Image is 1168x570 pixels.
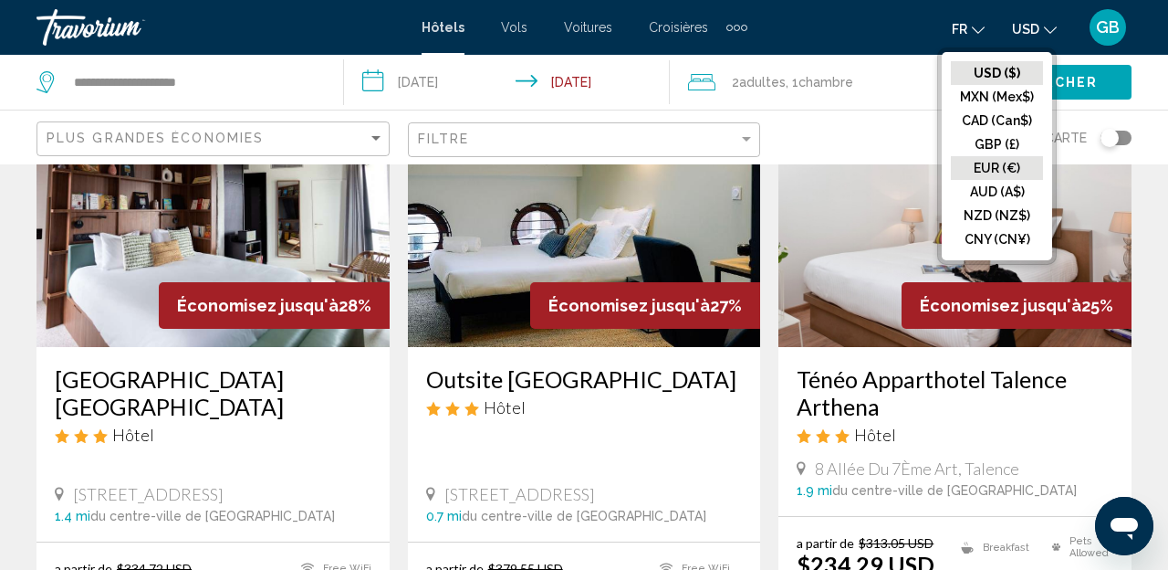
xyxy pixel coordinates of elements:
[90,509,335,523] span: du centre-ville de [GEOGRAPHIC_DATA]
[951,132,1043,156] button: GBP (£)
[952,16,985,42] button: Change language
[1096,18,1120,37] span: GB
[55,365,371,420] a: [GEOGRAPHIC_DATA] [GEOGRAPHIC_DATA]
[778,55,1131,347] img: Hotel image
[797,425,1113,445] div: 3 star Hotel
[670,55,977,110] button: Travelers: 2 adults, 0 children
[55,509,90,523] span: 1.4 mi
[859,535,933,551] del: $313.05 USD
[344,55,670,110] button: Check-in date: Sep 26, 2025 Check-out date: Sep 29, 2025
[951,109,1043,132] button: CAD (Can$)
[832,483,1077,498] span: du centre-ville de [GEOGRAPHIC_DATA]
[548,296,710,315] span: Économisez jusqu'à
[951,85,1043,109] button: MXN (Mex$)
[1045,125,1087,151] span: Carte
[426,365,743,393] a: Outsite [GEOGRAPHIC_DATA]
[47,132,384,147] mat-select: Sort by
[408,55,761,347] img: Hotel image
[732,69,786,95] span: 2
[564,20,612,35] a: Voitures
[426,509,462,523] span: 0.7 mi
[1095,497,1153,555] iframe: Bouton de lancement de la fenêtre de messagerie
[920,296,1081,315] span: Économisez jusqu'à
[726,13,747,42] button: Extra navigation items
[798,75,853,90] span: Chambre
[797,535,854,551] span: a partir de
[408,121,761,159] button: Filter
[501,20,527,35] a: Vols
[418,132,470,146] span: Filtre
[73,484,224,504] span: [STREET_ADDRESS]
[1087,130,1131,146] button: Toggle map
[951,204,1043,227] button: NZD (NZ$)
[815,459,1019,479] span: 8 Allée Du 7Ème Art, Talence
[902,282,1131,329] div: 25%
[444,484,595,504] span: [STREET_ADDRESS]
[55,425,371,445] div: 3 star Hotel
[422,20,464,35] a: Hôtels
[786,69,853,95] span: , 1
[739,75,786,90] span: Adultes
[649,20,708,35] a: Croisières
[462,509,706,523] span: du centre-ville de [GEOGRAPHIC_DATA]
[177,296,339,315] span: Économisez jusqu'à
[426,397,743,417] div: 3 star Hotel
[484,397,526,417] span: Hôtel
[797,483,832,498] span: 1.9 mi
[36,9,403,46] a: Travorium
[951,227,1043,251] button: CNY (CN¥)
[1043,535,1113,559] li: Pets Allowed
[159,282,390,329] div: 28%
[112,425,154,445] span: Hôtel
[36,55,390,347] img: Hotel image
[47,131,264,145] span: Plus grandes économies
[1012,16,1057,42] button: Change currency
[797,365,1113,420] a: Ténéo Apparthotel Talence Arthena
[951,156,1043,180] button: EUR (€)
[854,425,896,445] span: Hôtel
[952,22,967,37] span: fr
[1084,8,1131,47] button: User Menu
[1012,22,1039,37] span: USD
[952,535,1043,559] li: Breakfast
[530,282,760,329] div: 27%
[951,180,1043,204] button: AUD (A$)
[951,61,1043,85] button: USD ($)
